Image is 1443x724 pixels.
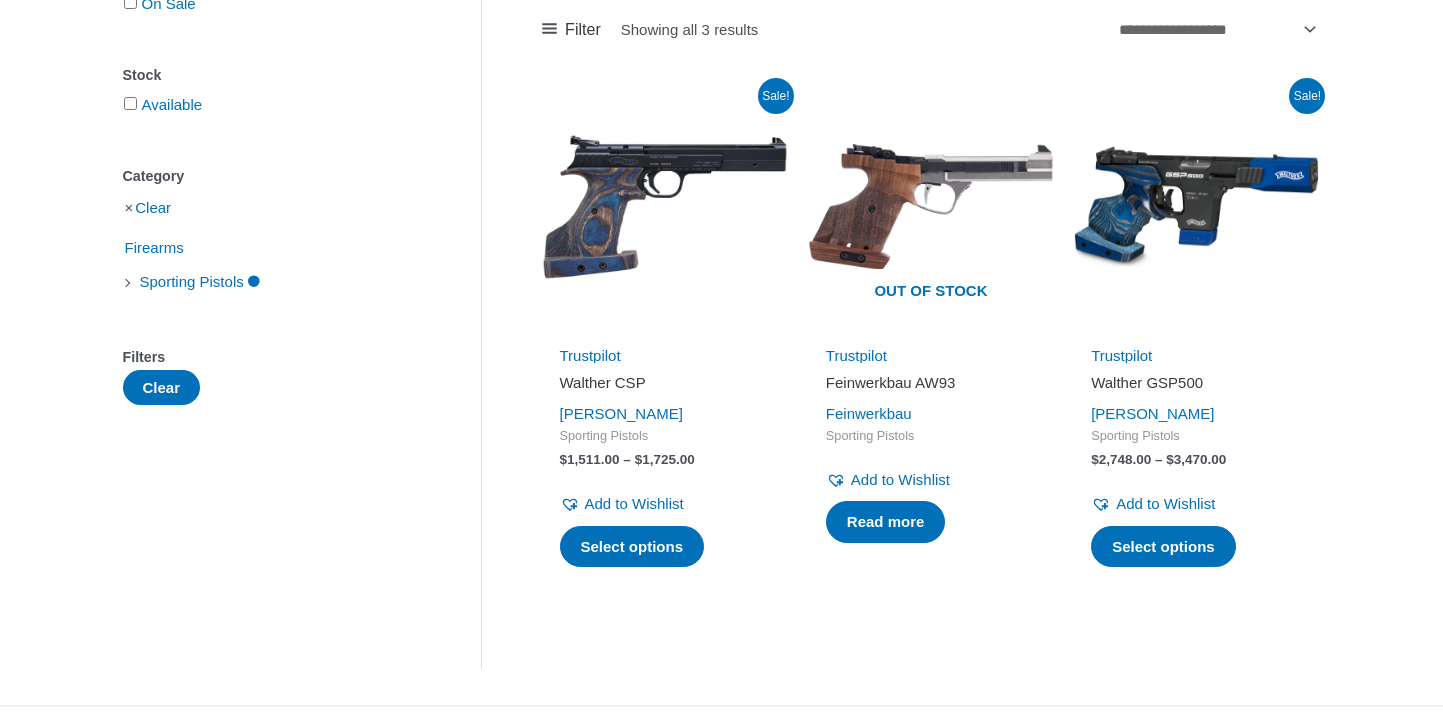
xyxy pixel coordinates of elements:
[123,370,201,405] button: Clear
[585,495,684,512] span: Add to Wishlist
[560,405,683,422] a: [PERSON_NAME]
[1289,78,1325,114] span: Sale!
[124,97,137,110] input: Available
[758,78,794,114] span: Sale!
[1166,452,1226,467] bdi: 3,470.00
[826,347,887,363] a: Trustpilot
[623,452,631,467] span: –
[560,373,770,400] a: Walther CSP
[823,269,1039,315] span: Out of stock
[123,231,186,265] span: Firearms
[851,471,950,488] span: Add to Wishlist
[826,501,946,543] a: Select options for “Feinwerkbau AW93”
[123,238,186,255] a: Firearms
[565,15,601,45] span: Filter
[1166,452,1174,467] span: $
[560,490,684,518] a: Add to Wishlist
[138,272,262,289] a: Sporting Pistols
[1091,490,1215,518] a: Add to Wishlist
[542,84,788,330] img: Walther CSP
[826,373,1036,400] a: Feinwerkbau AW93
[1091,347,1152,363] a: Trustpilot
[826,428,1036,445] span: Sporting Pistols
[1155,452,1163,467] span: –
[123,162,421,191] div: Category
[560,373,770,393] h2: Walther CSP
[1091,452,1151,467] bdi: 2,748.00
[560,428,770,445] span: Sporting Pistols
[560,452,620,467] bdi: 1,511.00
[138,265,246,299] span: Sporting Pistols
[542,15,601,45] a: Filter
[1091,373,1301,400] a: Walther GSP500
[635,452,695,467] bdi: 1,725.00
[826,466,950,494] a: Add to Wishlist
[635,452,643,467] span: $
[123,343,421,371] div: Filters
[826,373,1036,393] h2: Feinwerkbau AW93
[1091,405,1214,422] a: [PERSON_NAME]
[142,96,203,113] a: Available
[808,84,1054,330] img: Feinwerkbau AW93
[135,199,171,216] a: Clear
[1091,428,1301,445] span: Sporting Pistols
[1091,373,1301,393] h2: Walther GSP500
[560,347,621,363] a: Trustpilot
[1116,495,1215,512] span: Add to Wishlist
[123,61,421,90] div: Stock
[560,452,568,467] span: $
[621,22,759,37] p: Showing all 3 results
[1112,13,1320,46] select: Shop order
[826,405,912,422] a: Feinwerkbau
[1091,452,1099,467] span: $
[560,526,705,568] a: Select options for “Walther CSP”
[1074,84,1319,330] img: Walther GSP500 .22LR
[808,84,1054,330] a: Out of stock
[1091,526,1236,568] a: Select options for “Walther GSP500”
